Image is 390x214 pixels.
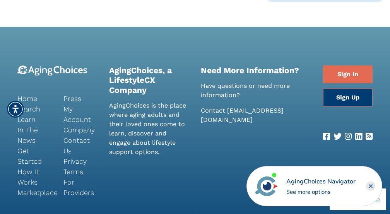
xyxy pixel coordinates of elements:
[366,130,373,143] a: RSS Feed
[63,166,98,177] a: Terms
[334,130,342,143] a: Twitter
[17,93,52,104] a: Home
[63,177,98,198] a: For Providers
[345,130,352,143] a: Instagram
[323,65,373,83] a: Sign In
[63,93,98,104] a: Press
[7,101,24,118] div: Accessibility Menu
[109,101,189,157] p: AgingChoices is the place where aging adults and their loved ones come to learn, discover and eng...
[253,173,280,199] img: avatar
[109,65,189,95] h2: AgingChoices, a LifestyleCX Company
[17,65,87,76] img: 9-logo.svg
[201,106,311,125] p: Contact
[63,104,98,125] a: My Account
[355,130,362,143] a: LinkedIn
[17,187,52,198] a: Marketplace
[323,130,330,143] a: Facebook
[63,156,98,166] a: Privacy
[17,114,52,125] a: Learn
[63,125,98,135] a: Company
[17,104,52,114] a: Search
[17,125,52,146] a: In The News
[201,65,311,75] h2: Need More Information?
[17,146,52,166] a: Get Started
[17,166,52,187] a: How It Works
[201,107,284,123] a: [EMAIL_ADDRESS][DOMAIN_NAME]
[201,81,311,100] p: Have questions or need more information?
[63,135,98,156] a: Contact Us
[286,188,356,196] div: See more options
[323,89,373,106] a: Sign Up
[366,181,375,191] div: Close
[286,177,356,186] div: AgingChoices Navigator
